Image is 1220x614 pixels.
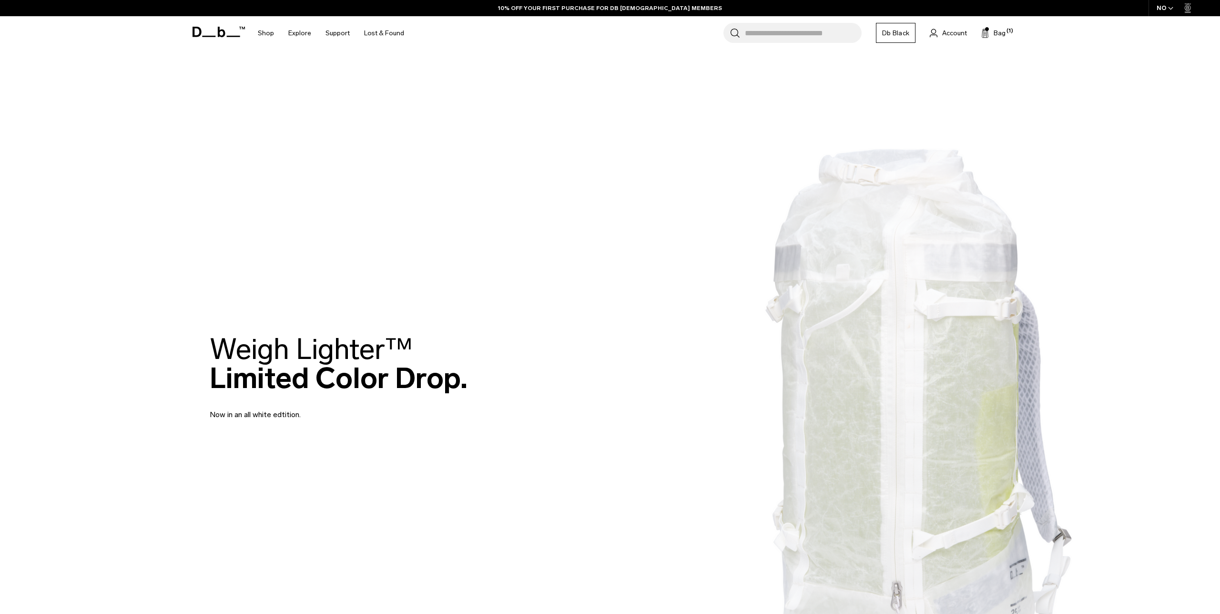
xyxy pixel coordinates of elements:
[251,16,411,50] nav: Main Navigation
[258,16,274,50] a: Shop
[210,398,438,420] p: Now in an all white edtition.
[288,16,311,50] a: Explore
[1006,27,1013,35] span: (1)
[876,23,915,43] a: Db Black
[364,16,404,50] a: Lost & Found
[994,28,1006,38] span: Bag
[210,335,468,393] h2: Limited Color Drop.
[981,27,1006,39] button: Bag (1)
[930,27,967,39] a: Account
[325,16,350,50] a: Support
[498,4,722,12] a: 10% OFF YOUR FIRST PURCHASE FOR DB [DEMOGRAPHIC_DATA] MEMBERS
[942,28,967,38] span: Account
[210,332,413,367] span: Weigh Lighter™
